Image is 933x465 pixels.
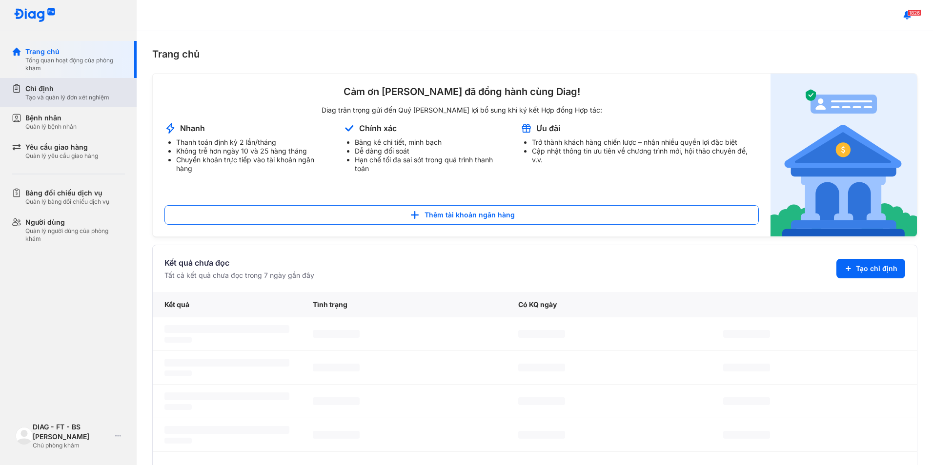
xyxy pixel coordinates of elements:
span: ‌ [164,426,289,434]
div: Nhanh [180,123,205,134]
div: Tổng quan hoạt động của phòng khám [25,57,125,72]
span: ‌ [313,364,360,371]
div: Trang chủ [25,47,125,57]
span: ‌ [164,359,289,367]
div: DIAG - FT - BS [PERSON_NAME] [33,422,111,442]
li: Thanh toán định kỳ 2 lần/tháng [176,138,331,147]
span: 1826 [908,9,921,16]
span: ‌ [164,325,289,333]
div: Kết quả [153,292,301,317]
span: ‌ [723,364,770,371]
span: ‌ [164,404,192,410]
span: ‌ [164,337,192,343]
div: Tạo và quản lý đơn xét nghiệm [25,94,109,101]
li: Trở thành khách hàng chiến lược – nhận nhiều quyền lợi đặc biệt [532,138,759,147]
img: account-announcement [771,74,917,236]
div: Bệnh nhân [25,113,77,123]
span: ‌ [313,330,360,338]
span: ‌ [164,370,192,376]
span: Tạo chỉ định [856,264,897,273]
span: ‌ [518,364,565,371]
li: Bảng kê chi tiết, minh bạch [355,138,508,147]
button: Thêm tài khoản ngân hàng [164,205,759,225]
li: Chuyển khoản trực tiếp vào tài khoản ngân hàng [176,155,331,173]
span: ‌ [313,397,360,405]
div: Tình trạng [301,292,507,317]
div: Trang chủ [152,47,917,61]
img: account-announcement [343,122,355,134]
div: Quản lý người dùng của phòng khám [25,227,125,243]
span: ‌ [723,431,770,439]
li: Hạn chế tối đa sai sót trong quá trình thanh toán [355,155,508,173]
span: ‌ [164,438,192,444]
img: logo [16,427,33,444]
div: Bảng đối chiếu dịch vụ [25,188,109,198]
li: Dễ dàng đối soát [355,147,508,155]
span: ‌ [518,397,565,405]
span: ‌ [723,330,770,338]
div: Quản lý bảng đối chiếu dịch vụ [25,198,109,206]
div: Tất cả kết quả chưa đọc trong 7 ngày gần đây [164,271,314,280]
div: Ưu đãi [536,123,560,134]
span: ‌ [164,392,289,400]
span: ‌ [723,397,770,405]
span: ‌ [313,431,360,439]
div: Diag trân trọng gửi đến Quý [PERSON_NAME] lợi bổ sung khi ký kết Hợp đồng Hợp tác: [164,106,759,115]
img: account-announcement [520,122,532,134]
div: Chủ phòng khám [33,442,111,449]
span: ‌ [518,330,565,338]
img: logo [14,8,56,23]
div: Quản lý yêu cầu giao hàng [25,152,98,160]
div: Kết quả chưa đọc [164,257,314,269]
div: Chỉ định [25,84,109,94]
div: Cảm ơn [PERSON_NAME] đã đồng hành cùng Diag! [164,85,759,98]
li: Cập nhật thông tin ưu tiên về chương trình mới, hội thảo chuyên đề, v.v. [532,147,759,164]
span: ‌ [518,431,565,439]
button: Tạo chỉ định [836,259,905,278]
div: Người dùng [25,217,125,227]
div: Có KQ ngày [507,292,712,317]
div: Quản lý bệnh nhân [25,123,77,131]
img: account-announcement [164,122,176,134]
div: Yêu cầu giao hàng [25,142,98,152]
div: Chính xác [359,123,397,134]
li: Không trễ hơn ngày 10 và 25 hàng tháng [176,147,331,155]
